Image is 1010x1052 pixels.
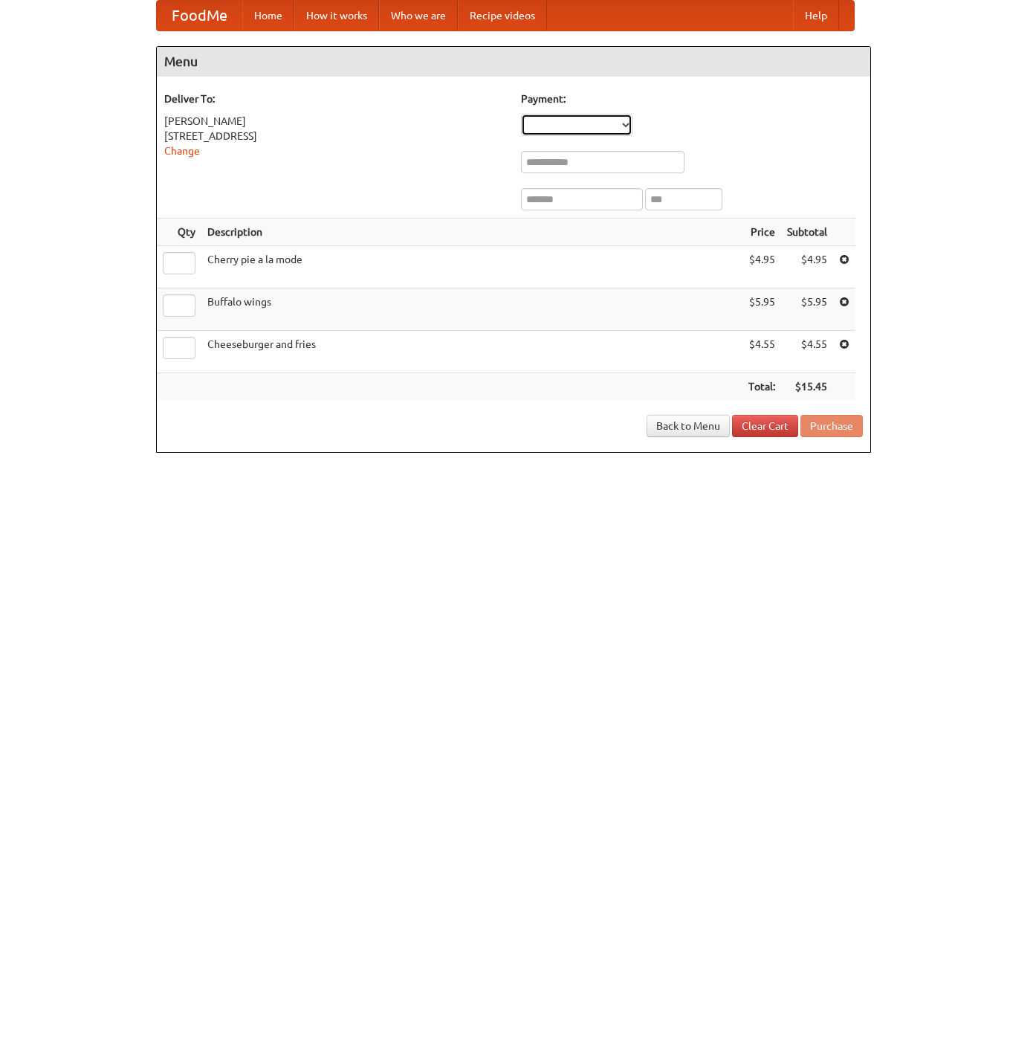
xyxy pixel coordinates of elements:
[732,415,798,437] a: Clear Cart
[647,415,730,437] a: Back to Menu
[800,415,863,437] button: Purchase
[157,1,242,30] a: FoodMe
[201,246,742,288] td: Cherry pie a la mode
[164,129,506,143] div: [STREET_ADDRESS]
[742,373,781,401] th: Total:
[201,288,742,331] td: Buffalo wings
[294,1,379,30] a: How it works
[742,331,781,373] td: $4.55
[781,331,833,373] td: $4.55
[164,145,200,157] a: Change
[742,246,781,288] td: $4.95
[201,219,742,246] th: Description
[164,114,506,129] div: [PERSON_NAME]
[521,91,863,106] h5: Payment:
[164,91,506,106] h5: Deliver To:
[781,219,833,246] th: Subtotal
[781,288,833,331] td: $5.95
[742,288,781,331] td: $5.95
[742,219,781,246] th: Price
[458,1,547,30] a: Recipe videos
[379,1,458,30] a: Who we are
[781,246,833,288] td: $4.95
[157,47,870,77] h4: Menu
[242,1,294,30] a: Home
[157,219,201,246] th: Qty
[201,331,742,373] td: Cheeseburger and fries
[781,373,833,401] th: $15.45
[793,1,839,30] a: Help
